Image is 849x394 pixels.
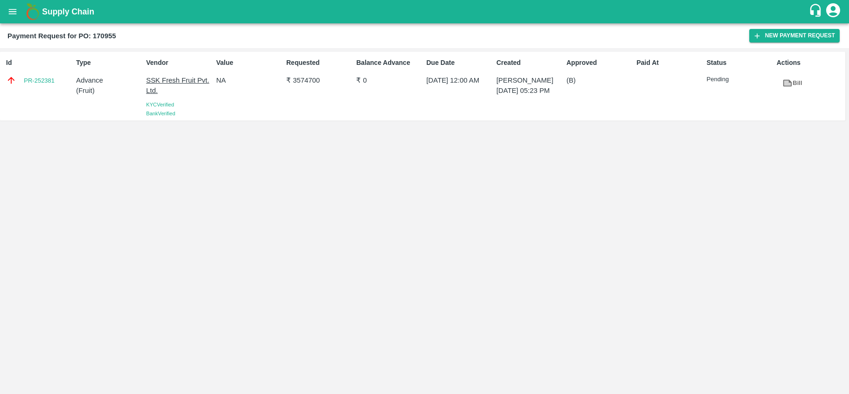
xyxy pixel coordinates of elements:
p: SSK Fresh Fruit Pvt. Ltd. [146,75,213,96]
b: Payment Request for PO: 170955 [7,32,116,40]
p: Created [497,58,563,68]
p: Pending [707,75,773,84]
p: [DATE] 12:00 AM [427,75,493,85]
p: Balance Advance [356,58,422,68]
p: ₹ 3574700 [286,75,352,85]
p: Advance [76,75,142,85]
span: Bank Verified [146,111,175,116]
button: New Payment Request [749,29,840,42]
div: customer-support [808,3,825,20]
p: Id [6,58,72,68]
div: account of current user [825,2,842,21]
p: Type [76,58,142,68]
button: open drawer [2,1,23,22]
p: Value [216,58,283,68]
p: Actions [777,58,843,68]
p: NA [216,75,283,85]
p: Status [707,58,773,68]
span: KYC Verified [146,102,174,107]
p: ₹ 0 [356,75,422,85]
a: Bill [777,75,808,91]
p: Due Date [427,58,493,68]
b: Supply Chain [42,7,94,16]
p: Requested [286,58,352,68]
p: Paid At [636,58,703,68]
a: Supply Chain [42,5,808,18]
p: [PERSON_NAME] [497,75,563,85]
p: Vendor [146,58,213,68]
a: PR-252381 [24,76,55,85]
img: logo [23,2,42,21]
p: ( Fruit ) [76,85,142,96]
p: Approved [566,58,633,68]
p: [DATE] 05:23 PM [497,85,563,96]
p: (B) [566,75,633,85]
